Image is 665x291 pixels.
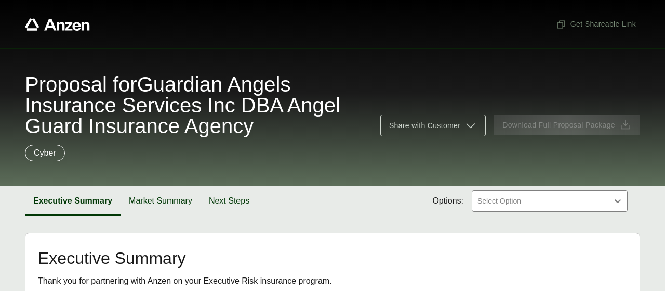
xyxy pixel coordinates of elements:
[389,120,460,131] span: Share with Customer
[380,115,486,136] button: Share with Customer
[502,120,615,131] span: Download Full Proposal Package
[25,186,121,216] button: Executive Summary
[25,74,368,136] span: Proposal for Guardian Angels Insurance Services Inc DBA Angel Guard Insurance Agency
[25,18,90,31] a: Anzen website
[38,250,627,267] h2: Executive Summary
[121,186,201,216] button: Market Summary
[556,19,636,30] span: Get Shareable Link
[552,15,640,34] button: Get Shareable Link
[34,147,56,159] p: Cyber
[432,195,463,207] span: Options:
[201,186,258,216] button: Next Steps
